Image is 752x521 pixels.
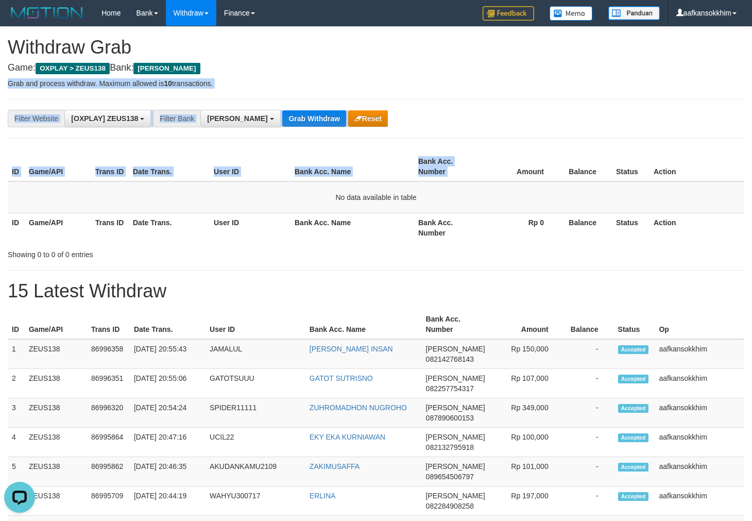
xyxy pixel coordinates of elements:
[310,433,385,441] a: EKY EKA KURNIAWAN
[426,433,485,441] span: [PERSON_NAME]
[87,486,130,516] td: 86995709
[153,110,200,127] div: Filter Bank
[8,310,25,339] th: ID
[290,213,414,242] th: Bank Acc. Name
[8,245,305,260] div: Showing 0 to 0 of 0 entries
[618,492,649,501] span: Accepted
[8,63,744,73] h4: Game: Bank:
[210,152,290,181] th: User ID
[206,457,305,486] td: AKUDANKAMU2109
[650,213,744,242] th: Action
[36,63,110,74] span: OXPLAY > ZEUS138
[290,152,414,181] th: Bank Acc. Name
[550,6,593,21] img: Button%20Memo.svg
[91,213,129,242] th: Trans ID
[614,310,655,339] th: Status
[426,492,485,500] span: [PERSON_NAME]
[25,398,87,428] td: ZEUS138
[414,213,481,242] th: Bank Acc. Number
[25,369,87,398] td: ZEUS138
[25,457,87,486] td: ZEUS138
[282,110,346,127] button: Grab Withdraw
[129,213,210,242] th: Date Trans.
[25,339,87,369] td: ZEUS138
[71,114,138,123] span: [OXPLAY] ZEUS138
[426,355,474,363] span: Copy 082142768143 to clipboard
[25,310,87,339] th: Game/API
[564,310,614,339] th: Balance
[64,110,151,127] button: [OXPLAY] ZEUS138
[618,375,649,383] span: Accepted
[414,152,481,181] th: Bank Acc. Number
[426,414,474,422] span: Copy 087890600153 to clipboard
[612,152,650,181] th: Status
[310,462,360,470] a: ZAKIMUSAFFA
[8,181,744,213] td: No data available in table
[489,369,564,398] td: Rp 107,000
[8,5,86,21] img: MOTION_logo.png
[310,492,336,500] a: ERLINA
[87,369,130,398] td: 86996351
[130,339,206,369] td: [DATE] 20:55:43
[25,152,91,181] th: Game/API
[655,428,744,457] td: aafkansokkhim
[426,374,485,382] span: [PERSON_NAME]
[164,79,172,88] strong: 10
[25,486,87,516] td: ZEUS138
[4,4,35,35] button: Open LiveChat chat widget
[8,152,25,181] th: ID
[489,398,564,428] td: Rp 349,000
[130,310,206,339] th: Date Trans.
[489,428,564,457] td: Rp 100,000
[130,486,206,516] td: [DATE] 20:44:19
[87,428,130,457] td: 86995864
[130,428,206,457] td: [DATE] 20:47:16
[310,345,393,353] a: [PERSON_NAME] INSAN
[8,428,25,457] td: 4
[612,213,650,242] th: Status
[564,398,614,428] td: -
[655,369,744,398] td: aafkansokkhim
[655,339,744,369] td: aafkansokkhim
[8,78,744,89] p: Grab and process withdraw. Maximum allowed is transactions.
[25,428,87,457] td: ZEUS138
[87,457,130,486] td: 86995862
[564,369,614,398] td: -
[426,443,474,451] span: Copy 082132795918 to clipboard
[564,339,614,369] td: -
[655,398,744,428] td: aafkansokkhim
[206,398,305,428] td: SPIDER11111
[130,457,206,486] td: [DATE] 20:46:35
[618,404,649,413] span: Accepted
[8,457,25,486] td: 5
[305,310,422,339] th: Bank Acc. Name
[206,428,305,457] td: UCIL22
[206,369,305,398] td: GATOTSUUU
[426,345,485,353] span: [PERSON_NAME]
[130,398,206,428] td: [DATE] 20:54:24
[310,404,407,412] a: ZUHROMADHON NUGROHO
[481,152,559,181] th: Amount
[489,339,564,369] td: Rp 150,000
[310,374,373,382] a: GATOT SUTRISNO
[210,213,290,242] th: User ID
[489,486,564,516] td: Rp 197,000
[655,486,744,516] td: aafkansokkhim
[426,502,474,510] span: Copy 082284908258 to clipboard
[91,152,129,181] th: Trans ID
[8,398,25,428] td: 3
[206,486,305,516] td: WAHYU300717
[8,339,25,369] td: 1
[8,37,744,58] h1: Withdraw Grab
[564,486,614,516] td: -
[422,310,489,339] th: Bank Acc. Number
[650,152,744,181] th: Action
[133,63,200,74] span: [PERSON_NAME]
[8,110,64,127] div: Filter Website
[207,114,267,123] span: [PERSON_NAME]
[426,404,485,412] span: [PERSON_NAME]
[8,213,25,242] th: ID
[25,213,91,242] th: Game/API
[426,384,474,393] span: Copy 082257754317 to clipboard
[559,152,612,181] th: Balance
